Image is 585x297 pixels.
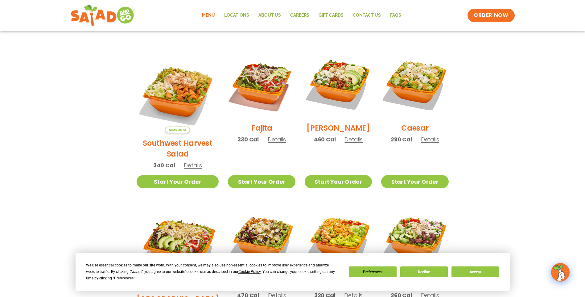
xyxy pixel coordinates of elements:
[228,207,295,274] img: Product photo for Roasted Autumn Salad
[228,175,295,188] a: Start Your Order
[552,264,569,281] img: wpChatIcon
[137,51,219,133] img: Product photo for Southwest Harvest Salad
[254,8,286,23] a: About Us
[421,136,439,143] span: Details
[238,270,261,274] span: Cookie Policy
[268,136,286,143] span: Details
[349,266,396,277] button: Preferences
[305,207,372,274] img: Product photo for Buffalo Chicken Salad
[137,175,219,188] a: Start Your Order
[385,8,406,23] a: FAQs
[220,8,254,23] a: Locations
[344,136,363,143] span: Details
[237,135,259,144] span: 330 Cal
[165,127,190,133] span: Seasonal
[474,12,508,19] span: ORDER NOW
[184,161,202,169] span: Details
[153,161,175,169] span: 340 Cal
[381,51,448,118] img: Product photo for Caesar Salad
[468,9,514,22] a: ORDER NOW
[137,138,219,159] h2: Southwest Harvest Salad
[381,175,448,188] a: Start Your Order
[137,207,219,289] img: Product photo for BBQ Ranch Salad
[86,262,341,282] div: We use essential cookies to make our site work. With your consent, we may also use non-essential ...
[197,8,406,23] nav: Menu
[76,253,510,291] div: Cookie Consent Prompt
[71,3,136,28] img: new-SAG-logo-768×292
[314,135,336,144] span: 460 Cal
[305,51,372,118] img: Product photo for Cobb Salad
[400,266,448,277] button: Decline
[451,266,499,277] button: Accept
[305,175,372,188] a: Start Your Order
[348,8,385,23] a: Contact Us
[307,123,370,133] h2: [PERSON_NAME]
[197,8,220,23] a: Menu
[286,8,314,23] a: Careers
[391,135,412,144] span: 290 Cal
[251,123,272,133] h2: Fajita
[228,51,295,118] img: Product photo for Fajita Salad
[114,276,134,280] span: Preferences
[401,123,429,133] h2: Caesar
[381,207,448,274] img: Product photo for Greek Salad
[314,8,348,23] a: GIFT CARDS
